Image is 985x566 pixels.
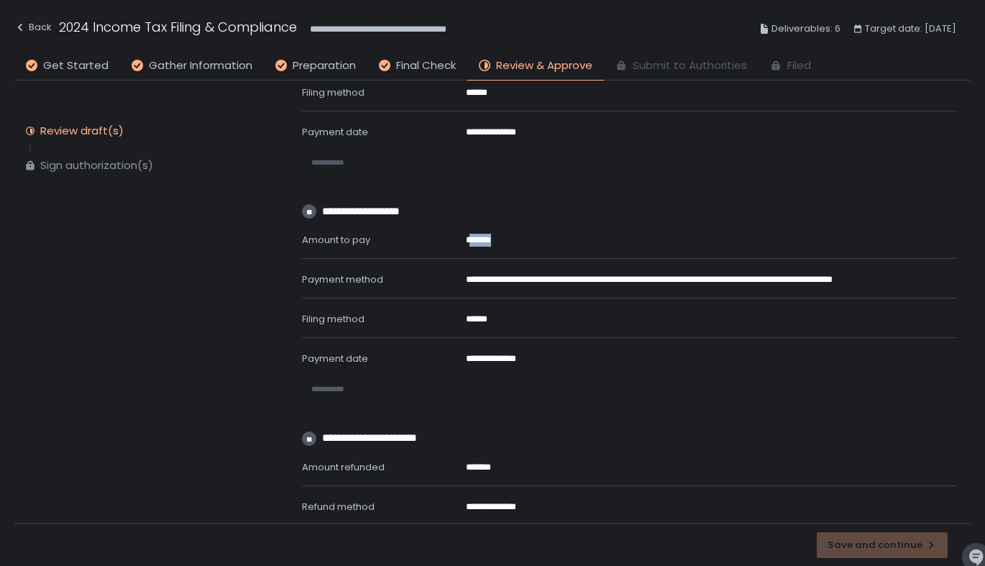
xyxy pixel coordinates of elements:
[302,312,365,326] span: Filing method
[771,20,840,37] span: Deliverables: 6
[302,460,385,474] span: Amount refunded
[302,273,383,286] span: Payment method
[302,125,368,139] span: Payment date
[787,58,811,74] span: Filed
[396,58,456,74] span: Final Check
[865,20,956,37] span: Target date: [DATE]
[302,86,365,99] span: Filing method
[14,17,52,41] button: Back
[293,58,356,74] span: Preparation
[40,124,124,138] div: Review draft(s)
[302,352,368,365] span: Payment date
[40,158,153,173] div: Sign authorization(s)
[633,58,747,74] span: Submit to Authorities
[302,500,375,513] span: Refund method
[43,58,109,74] span: Get Started
[14,19,52,36] div: Back
[59,17,297,37] h1: 2024 Income Tax Filing & Compliance
[302,233,370,247] span: Amount to pay
[496,58,592,74] span: Review & Approve
[149,58,252,74] span: Gather Information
